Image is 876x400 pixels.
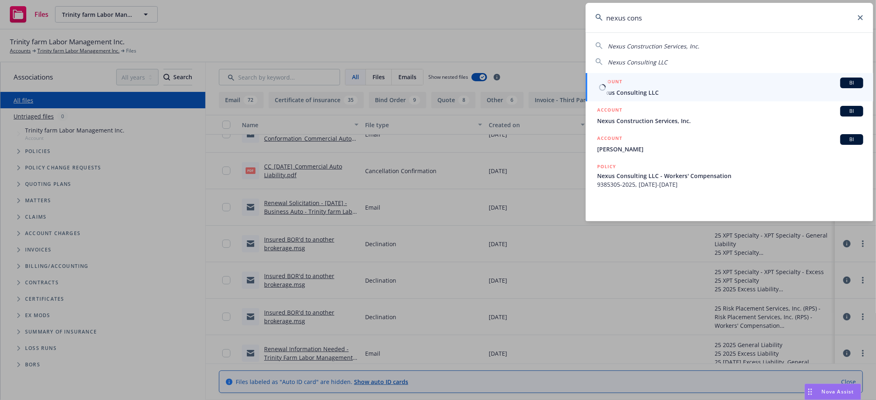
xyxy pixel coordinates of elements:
a: ACCOUNTBINexus Consulting LLC [586,73,873,101]
span: Nexus Construction Services, Inc. [597,117,863,125]
span: Nexus Consulting LLC [597,88,863,97]
h5: ACCOUNT [597,134,622,144]
input: Search... [586,3,873,32]
a: POLICYNexus Consulting LLC - Workers' Compensation9385305-2025, [DATE]-[DATE] [586,158,873,193]
button: Nova Assist [805,384,861,400]
h5: POLICY [597,162,616,171]
span: [PERSON_NAME] [597,145,863,153]
span: Nexus Construction Services, Inc. [608,42,699,50]
div: Drag to move [805,384,815,400]
a: ACCOUNTBI[PERSON_NAME] [586,130,873,158]
span: 9385305-2025, [DATE]-[DATE] [597,180,863,189]
span: BI [844,79,860,87]
h5: ACCOUNT [597,106,622,116]
span: Nova Assist [822,388,854,395]
span: Nexus Consulting LLC - Workers' Compensation [597,171,863,180]
a: ACCOUNTBINexus Construction Services, Inc. [586,101,873,130]
span: Nexus Consulting LLC [608,58,667,66]
h5: ACCOUNT [597,78,622,87]
span: BI [844,136,860,143]
span: BI [844,107,860,115]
